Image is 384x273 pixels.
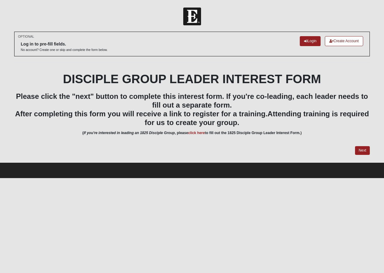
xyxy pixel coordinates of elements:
[14,92,370,127] h3: Please click the "next" button to complete this interest form. If you're co-leading, each leader ...
[145,110,369,127] span: Attending training is required for us to create your group.
[183,8,201,25] img: Church of Eleven22 Logo
[21,42,108,47] h6: Log in to pre-fill fields.
[18,34,34,39] small: OPTIONAL
[355,146,370,155] a: Next
[63,72,321,86] b: DISCIPLE GROUP LEADER INTEREST FORM
[21,48,108,52] p: No account? Create one or skip and complete the form below.
[188,131,205,135] a: click here
[84,131,175,135] i: If you're interested in leading an 1825 Disciple Group
[325,36,363,46] a: Create Account
[300,36,321,46] a: Login
[14,131,370,135] h6: ( , please to fill out the 1825 Disciple Group Leader Interest Form.)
